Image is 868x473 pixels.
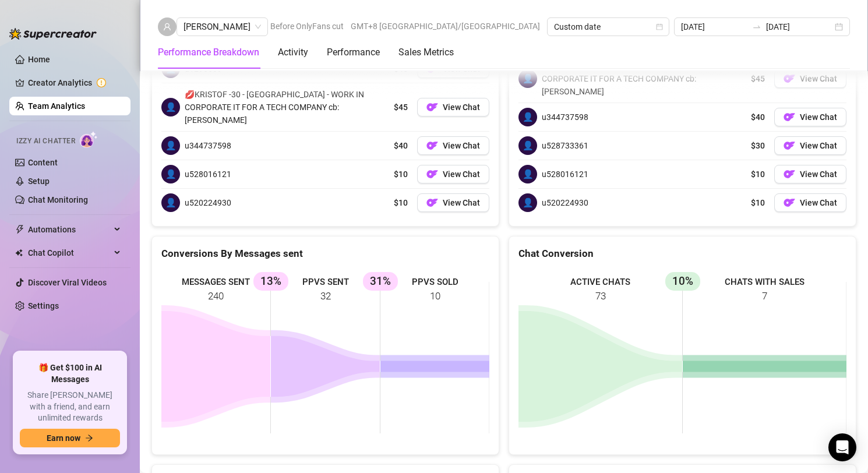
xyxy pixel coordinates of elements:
span: 👤 [518,193,537,212]
a: Home [28,55,50,64]
div: Performance Breakdown [158,45,259,59]
span: swap-right [752,22,761,31]
img: OF [426,168,438,180]
span: View Chat [800,112,837,122]
span: Earn now [47,433,80,443]
span: to [752,22,761,31]
input: End date [766,20,832,33]
span: Custom date [554,18,662,36]
img: OF [426,140,438,151]
a: Discover Viral Videos [28,278,107,287]
div: Activity [278,45,308,59]
span: $10 [394,196,408,209]
span: View Chat [443,141,480,150]
span: u528016121 [542,168,588,181]
a: Settings [28,301,59,310]
span: View Chat [443,198,480,207]
span: thunderbolt [15,225,24,234]
span: GMT+8 [GEOGRAPHIC_DATA]/[GEOGRAPHIC_DATA] [351,17,540,35]
div: Sales Metrics [398,45,454,59]
a: Content [28,158,58,167]
span: Share [PERSON_NAME] with a friend, and earn unlimited rewards [20,390,120,424]
span: $10 [394,168,408,181]
span: u344737598 [542,111,588,123]
span: user [163,23,171,31]
img: logo-BBDzfeDw.svg [9,28,97,40]
img: OF [784,197,795,209]
button: OFView Chat [417,193,489,212]
span: $45 [394,101,408,114]
span: $10 [751,168,765,181]
button: OFView Chat [774,69,846,88]
a: Setup [28,177,50,186]
img: Chat Copilot [15,249,23,257]
a: Chat Monitoring [28,195,88,204]
span: 🎁 Get $100 in AI Messages [20,362,120,385]
span: u344737598 [185,139,231,152]
span: Automations [28,220,111,239]
span: Before OnlyFans cut [270,17,344,35]
button: Earn nowarrow-right [20,429,120,447]
img: OF [784,73,795,84]
button: OFView Chat [774,193,846,212]
div: Open Intercom Messenger [828,433,856,461]
input: Start date [681,20,747,33]
div: Chat Conversion [518,246,846,262]
img: OF [426,101,438,113]
span: View Chat [443,103,480,112]
span: $40 [751,111,765,123]
button: OFView Chat [774,108,846,126]
span: u528733361 [542,139,588,152]
span: u520224930 [542,196,588,209]
span: 👤 [518,69,537,88]
span: 💋KRISTOF -30 - [GEOGRAPHIC_DATA] - WORK IN CORPORATE IT FOR A TECH COMPANY cb: [PERSON_NAME] [185,88,389,126]
span: calendar [656,23,663,30]
img: OF [426,197,438,209]
span: 💋KRISTOF -30 - [GEOGRAPHIC_DATA] - WORK IN CORPORATE IT FOR A TECH COMPANY cb: [PERSON_NAME] [542,59,746,98]
img: OF [784,140,795,151]
div: Conversions By Messages sent [161,246,489,262]
button: OFView Chat [417,98,489,117]
span: $10 [751,196,765,209]
div: Performance [327,45,380,59]
span: Chloe Louise [184,18,261,36]
span: View Chat [443,170,480,179]
span: 👤 [518,108,537,126]
button: OFView Chat [417,165,489,183]
button: OFView Chat [774,165,846,183]
span: View Chat [800,198,837,207]
span: 👤 [518,136,537,155]
span: View Chat [800,74,837,83]
span: 👤 [161,165,180,183]
a: Team Analytics [28,101,85,111]
button: OFView Chat [417,136,489,155]
span: View Chat [800,141,837,150]
span: View Chat [800,170,837,179]
span: Chat Copilot [28,243,111,262]
span: $45 [751,72,765,85]
span: $30 [751,139,765,152]
button: OFView Chat [774,136,846,155]
span: 👤 [161,98,180,117]
span: u528016121 [185,168,231,181]
a: Creator Analytics exclamation-circle [28,73,121,92]
span: 👤 [161,136,180,155]
span: Izzy AI Chatter [16,136,75,147]
span: 👤 [518,165,537,183]
img: AI Chatter [80,131,98,148]
span: arrow-right [85,434,93,442]
span: 👤 [161,193,180,212]
span: u520224930 [185,196,231,209]
span: $40 [394,139,408,152]
img: OF [784,111,795,123]
img: OF [784,168,795,180]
